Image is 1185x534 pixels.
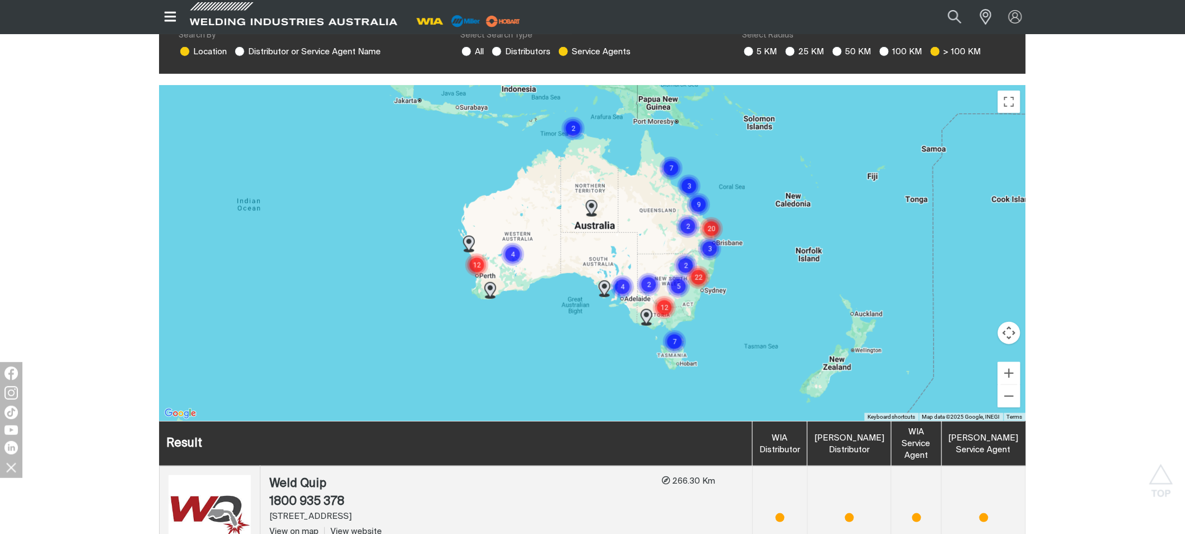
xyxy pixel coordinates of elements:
div: Cluster of 12 markers [464,252,489,278]
span: 266.30 Km [670,477,715,485]
div: Search By [179,30,442,41]
img: YouTube [4,425,18,435]
span: Map data ©2025 Google, INEGI [922,414,1000,420]
button: Zoom in [998,362,1020,385]
th: WIA Service Agent [892,421,942,466]
button: Scroll to top [1149,464,1174,489]
div: Cluster of 2 markers [675,214,701,239]
label: 100 KM [878,48,922,56]
div: Cluster of 2 markers [673,253,698,278]
a: Terms [1007,414,1023,420]
img: TikTok [4,406,18,419]
div: Cluster of 4 markers [610,274,635,299]
div: [STREET_ADDRESS] [269,510,653,523]
button: Search products [936,4,974,30]
label: > 100 KM [929,48,981,56]
div: Cluster of 7 markers [659,156,684,181]
div: Weld Quip [269,475,653,493]
input: Product name or item number... [922,4,974,30]
label: Service Agents [557,48,631,56]
div: Cluster of 3 markers [697,236,722,261]
img: miller [483,13,524,30]
a: Open this area in Google Maps (opens a new window) [162,406,199,421]
button: Zoom out [998,385,1020,407]
label: 25 KM [784,48,824,56]
div: Cluster of 2 markers [561,116,586,141]
label: Distributor or Service Agent Name [234,48,381,56]
label: All [460,48,484,56]
button: Map camera controls [998,322,1020,344]
div: Cluster of 7 markers [662,329,687,354]
label: 5 KM [743,48,777,56]
div: Select Search Type [460,30,724,41]
th: [PERSON_NAME] Distributor [808,421,892,466]
div: Cluster of 3 markers [677,174,702,199]
div: Cluster of 2 markers [636,272,661,297]
a: miller [483,17,524,25]
div: Cluster of 4 markers [500,242,525,267]
div: 1800 935 378 [269,493,653,511]
button: Toggle fullscreen view [998,91,1020,113]
label: 50 KM [831,48,871,56]
button: Keyboard shortcuts [867,413,916,421]
th: Result [160,421,753,466]
label: Location [179,48,227,56]
div: Cluster of 9 markers [686,192,711,217]
div: Cluster of 20 markers [699,216,724,241]
img: LinkedIn [4,441,18,455]
div: Cluster of 12 markers [652,295,677,320]
div: Cluster of 5 markers [666,274,691,299]
img: Facebook [4,367,18,380]
label: Distributors [491,48,550,56]
th: WIA Distributor [753,421,808,466]
img: Instagram [4,386,18,400]
th: [PERSON_NAME] Service Agent [942,421,1026,466]
img: Google [162,406,199,421]
div: Cluster of 22 markers [686,265,711,290]
div: Select Radius [743,30,1006,41]
img: hide socials [2,458,21,477]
